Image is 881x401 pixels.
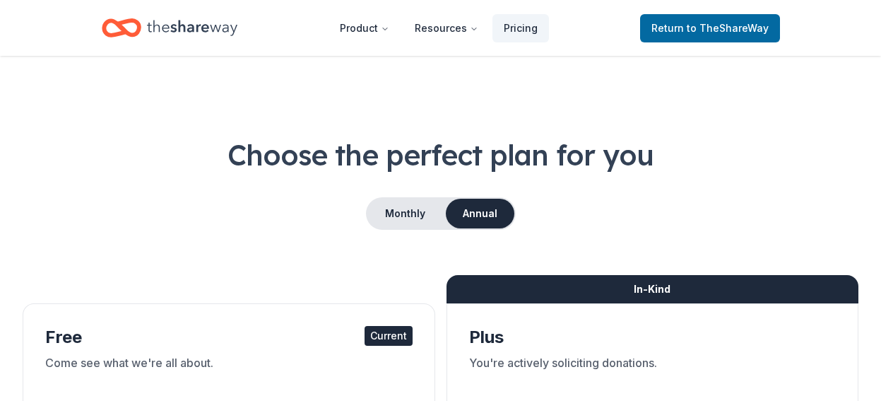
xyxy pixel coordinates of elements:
[687,22,769,34] span: to TheShareWay
[365,326,413,346] div: Current
[447,275,859,303] div: In-Kind
[45,326,413,349] div: Free
[23,135,858,175] h1: Choose the perfect plan for you
[469,326,836,349] div: Plus
[329,14,401,42] button: Product
[102,11,237,45] a: Home
[469,354,836,394] div: You're actively soliciting donations.
[45,354,413,394] div: Come see what we're all about.
[403,14,490,42] button: Resources
[651,20,769,37] span: Return
[446,199,514,228] button: Annual
[640,14,780,42] a: Returnto TheShareWay
[367,199,443,228] button: Monthly
[492,14,549,42] a: Pricing
[329,11,549,45] nav: Main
